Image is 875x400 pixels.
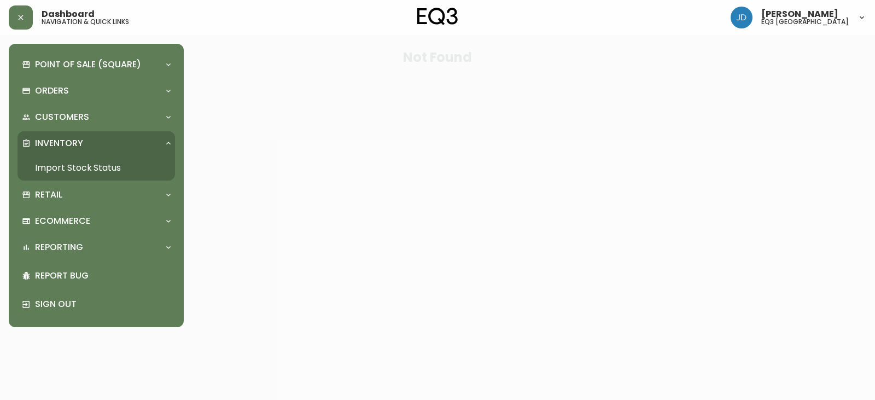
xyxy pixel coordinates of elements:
[17,262,175,290] div: Report Bug
[35,298,171,310] p: Sign Out
[42,19,129,25] h5: navigation & quick links
[17,105,175,129] div: Customers
[17,79,175,103] div: Orders
[17,183,175,207] div: Retail
[17,53,175,77] div: Point of Sale (Square)
[35,241,83,253] p: Reporting
[35,215,90,227] p: Ecommerce
[35,111,89,123] p: Customers
[731,7,752,28] img: 7c567ac048721f22e158fd313f7f0981
[17,131,175,155] div: Inventory
[17,209,175,233] div: Ecommerce
[35,59,141,71] p: Point of Sale (Square)
[761,19,849,25] h5: eq3 [GEOGRAPHIC_DATA]
[35,85,69,97] p: Orders
[17,155,175,181] a: Import Stock Status
[42,10,95,19] span: Dashboard
[17,235,175,259] div: Reporting
[35,270,171,282] p: Report Bug
[761,10,838,19] span: [PERSON_NAME]
[17,290,175,318] div: Sign Out
[417,8,458,25] img: logo
[35,137,83,149] p: Inventory
[35,189,62,201] p: Retail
